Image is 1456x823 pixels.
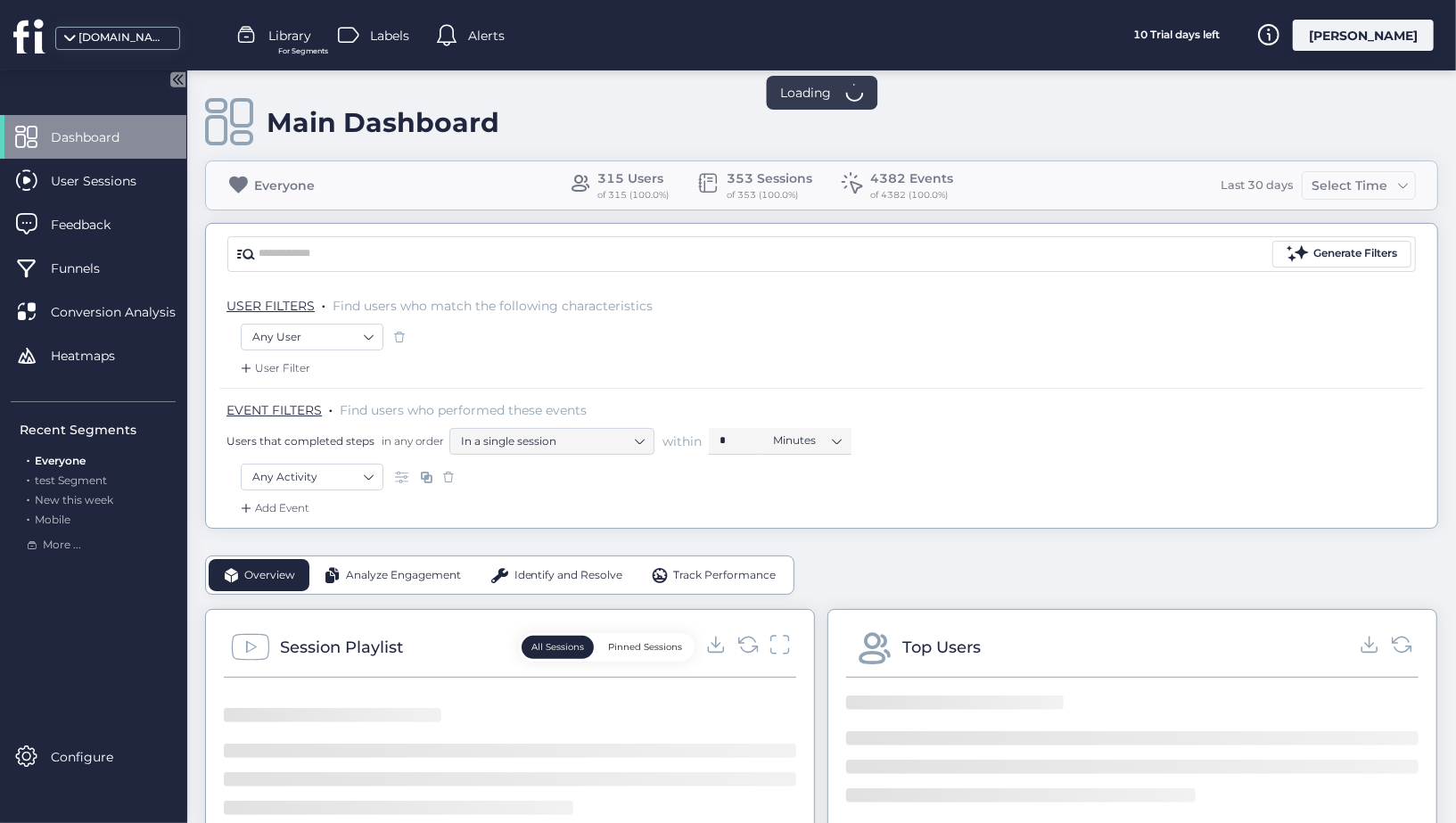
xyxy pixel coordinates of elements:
[35,513,70,526] span: Mobile
[773,427,841,454] nz-select-item: Minutes
[237,359,310,377] div: User Filter
[267,106,499,139] div: Main Dashboard
[346,567,461,584] span: Analyze Engagement
[902,635,981,660] div: Top Users
[27,509,29,526] span: .
[461,428,643,455] nz-select-item: In a single session
[20,420,176,440] div: Recent Segments
[1313,245,1397,262] div: Generate Filters
[468,26,505,45] span: Alerts
[51,302,202,322] span: Conversion Analysis
[35,473,107,487] span: test Segment
[1293,20,1434,51] div: [PERSON_NAME]
[514,567,623,584] span: Identify and Resolve
[51,259,127,278] span: Funnels
[322,294,325,312] span: .
[51,128,146,147] span: Dashboard
[51,171,163,191] span: User Sessions
[673,567,776,584] span: Track Performance
[370,26,409,45] span: Labels
[78,29,168,46] div: [DOMAIN_NAME]
[1110,20,1244,51] div: 10 Trial days left
[662,432,702,450] span: within
[1272,241,1411,267] button: Generate Filters
[329,399,333,416] span: .
[27,450,29,467] span: .
[340,402,587,418] span: Find users who performed these events
[226,402,322,418] span: EVENT FILTERS
[278,45,328,57] span: For Segments
[333,298,653,314] span: Find users who match the following characteristics
[252,464,372,490] nz-select-item: Any Activity
[226,298,315,314] span: USER FILTERS
[598,636,692,659] button: Pinned Sessions
[252,324,372,350] nz-select-item: Any User
[51,215,137,235] span: Feedback
[244,567,295,584] span: Overview
[522,636,594,659] button: All Sessions
[35,454,86,467] span: Everyone
[43,537,81,554] span: More ...
[378,433,444,449] span: in any order
[27,490,29,506] span: .
[51,747,140,767] span: Configure
[280,635,403,660] div: Session Playlist
[51,346,142,366] span: Heatmaps
[35,493,113,506] span: New this week
[27,470,29,487] span: .
[226,433,374,449] span: Users that completed steps
[237,499,309,517] div: Add Event
[268,26,311,45] span: Library
[780,83,831,103] span: Loading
